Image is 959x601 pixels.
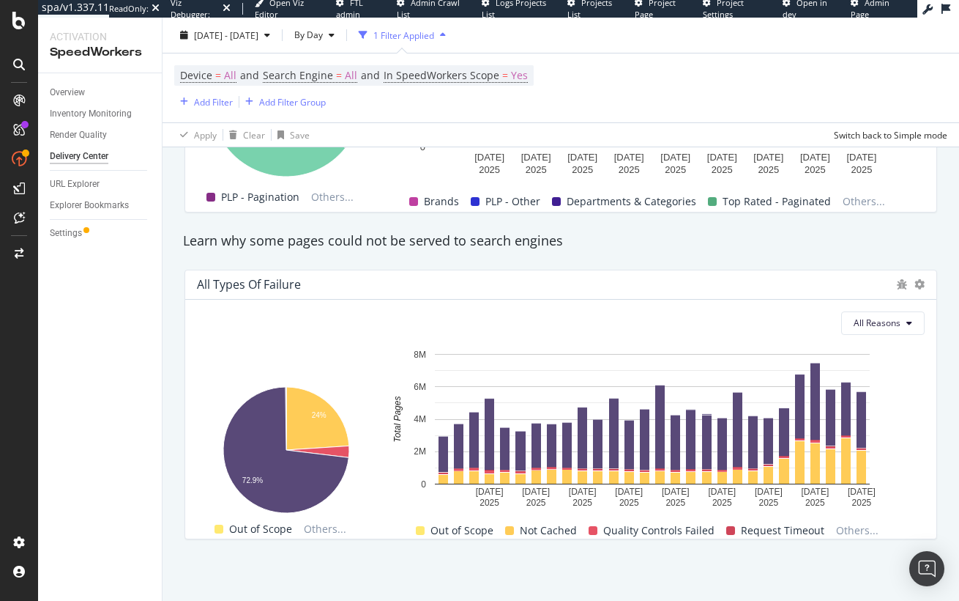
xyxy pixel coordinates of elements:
[567,151,597,162] text: [DATE]
[511,65,528,86] span: Yes
[846,151,876,162] text: [DATE]
[420,141,425,152] text: 0
[361,68,380,82] span: and
[392,396,403,442] text: Total Pages
[708,486,736,496] text: [DATE]
[424,193,459,210] span: Brands
[805,497,825,507] text: 2025
[414,446,426,457] text: 2M
[526,497,546,507] text: 2025
[174,93,233,111] button: Add Filter
[854,317,900,329] span: All Reasons
[741,522,824,539] span: Request Timeout
[288,23,340,47] button: By Day
[224,65,236,86] span: All
[707,151,737,162] text: [DATE]
[290,128,310,141] div: Save
[834,128,947,141] div: Switch back to Simple mode
[723,193,831,210] span: Top Rated - Paginated
[50,128,107,143] div: Render Quality
[384,68,499,82] span: In SpeedWorkers Scope
[753,151,783,162] text: [DATE]
[414,349,426,359] text: 8M
[242,476,263,484] text: 72.9%
[50,177,100,192] div: URL Explorer
[841,311,925,335] button: All Reasons
[502,68,508,82] span: =
[305,188,359,206] span: Others...
[197,18,375,186] div: A chart.
[485,193,540,210] span: PLP - Other
[479,497,499,507] text: 2025
[223,123,265,147] button: Clear
[243,128,265,141] div: Clear
[660,151,690,162] text: [DATE]
[272,123,310,147] button: Save
[474,151,504,162] text: [DATE]
[263,68,333,82] span: Search Engine
[712,497,732,507] text: 2025
[50,128,152,143] a: Render Quality
[312,410,326,419] text: 24%
[50,177,152,192] a: URL Explorer
[50,106,152,122] a: Inventory Monitoring
[50,85,152,100] a: Overview
[259,95,326,108] div: Add Filter Group
[758,163,779,174] text: 2025
[712,163,733,174] text: 2025
[336,68,342,82] span: =
[197,380,375,520] svg: A chart.
[801,486,829,496] text: [DATE]
[194,128,217,141] div: Apply
[520,522,577,539] span: Not Cached
[619,163,640,174] text: 2025
[572,497,592,507] text: 2025
[50,149,108,164] div: Delivery Center
[174,23,276,47] button: [DATE] - [DATE]
[50,226,82,241] div: Settings
[665,163,686,174] text: 2025
[430,522,493,539] span: Out of Scope
[176,232,946,251] div: Learn why some pages could not be served to search engines
[848,486,876,496] text: [DATE]
[229,520,292,538] span: Out of Scope
[476,486,504,496] text: [DATE]
[345,65,357,86] span: All
[421,479,426,489] text: 0
[180,68,212,82] span: Device
[567,193,696,210] span: Departments & Categories
[615,486,643,496] text: [DATE]
[194,95,233,108] div: Add Filter
[758,497,778,507] text: 2025
[381,347,925,509] svg: A chart.
[830,522,884,539] span: Others...
[215,68,221,82] span: =
[479,163,500,174] text: 2025
[414,381,426,391] text: 6M
[665,497,685,507] text: 2025
[197,277,301,292] div: All Types of Failure
[569,486,597,496] text: [DATE]
[288,29,323,41] span: By Day
[109,3,149,15] div: ReadOnly:
[619,497,639,507] text: 2025
[851,163,872,174] text: 2025
[50,85,85,100] div: Overview
[614,151,644,162] text: [DATE]
[50,106,132,122] div: Inventory Monitoring
[50,198,129,213] div: Explorer Bookmarks
[414,414,426,424] text: 4M
[50,198,152,213] a: Explorer Bookmarks
[50,44,150,61] div: SpeedWorkers
[662,486,690,496] text: [DATE]
[194,29,258,41] span: [DATE] - [DATE]
[298,520,352,538] span: Others...
[50,149,152,164] a: Delivery Center
[240,68,259,82] span: and
[805,163,826,174] text: 2025
[50,226,152,241] a: Settings
[353,23,452,47] button: 1 Filter Applied
[897,279,907,290] div: bug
